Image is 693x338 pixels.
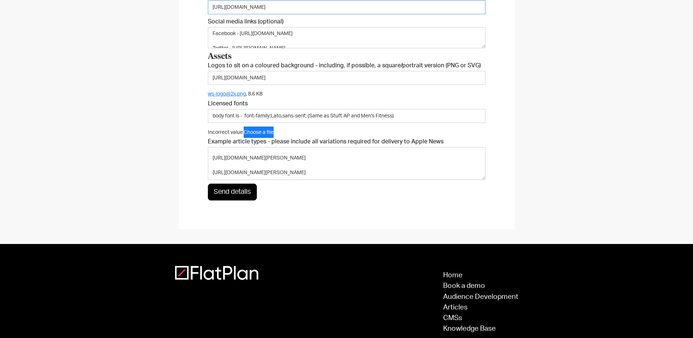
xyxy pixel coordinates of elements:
a: Articles [443,304,518,311]
a: CMSs [443,315,518,322]
input: Send details [208,184,257,200]
a: Audience Development [443,293,518,300]
div: ws-logo@2x.png [208,91,246,97]
label: Example article types - please include all variations required for delivery to Apple News [208,138,486,145]
label: Social media links (optional) [208,18,486,25]
a: Knowledge Base [443,325,518,332]
input: Upload [208,71,486,85]
div: , 8.6 KB [246,91,263,97]
a: Home [443,272,518,279]
label: Logos to sit on a coloured background - including, if possible, a square/portrait version (PNG or... [208,62,486,69]
input: Upload [208,109,486,123]
label: Licensed fonts [208,100,486,107]
input: eg. https://www.webaddress.com/newsletters [208,0,486,14]
h3: Assets [208,52,486,61]
div: Incorrect value [208,127,243,138]
button: Choose a file [244,127,274,138]
a: Book a demo [443,282,518,289]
